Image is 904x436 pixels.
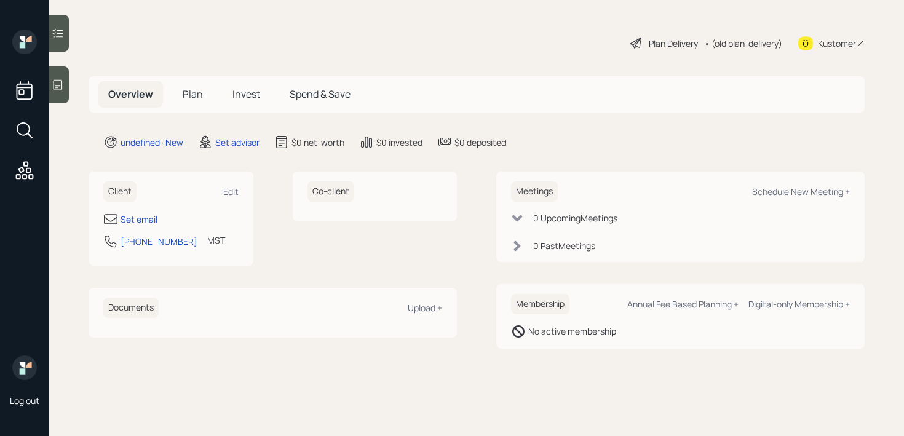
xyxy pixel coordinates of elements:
h6: Client [103,181,137,202]
span: Plan [183,87,203,101]
div: 0 Past Meeting s [533,239,595,252]
div: Set email [121,213,157,226]
span: Spend & Save [290,87,351,101]
div: $0 invested [376,136,422,149]
h6: Documents [103,298,159,318]
div: • (old plan-delivery) [704,37,782,50]
div: $0 deposited [454,136,506,149]
div: Log out [10,395,39,406]
div: 0 Upcoming Meeting s [533,212,617,224]
div: [PHONE_NUMBER] [121,235,197,248]
div: Set advisor [215,136,260,149]
div: Plan Delivery [649,37,698,50]
div: MST [207,234,225,247]
img: retirable_logo.png [12,355,37,380]
div: Kustomer [818,37,856,50]
div: Schedule New Meeting + [752,186,850,197]
span: Invest [232,87,260,101]
div: Digital-only Membership + [748,298,850,310]
span: Overview [108,87,153,101]
div: Edit [223,186,239,197]
div: undefined · New [121,136,183,149]
div: No active membership [528,325,616,338]
h6: Co-client [307,181,354,202]
div: Annual Fee Based Planning + [627,298,739,310]
div: Upload + [408,302,442,314]
h6: Membership [511,294,569,314]
div: $0 net-worth [291,136,344,149]
h6: Meetings [511,181,558,202]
